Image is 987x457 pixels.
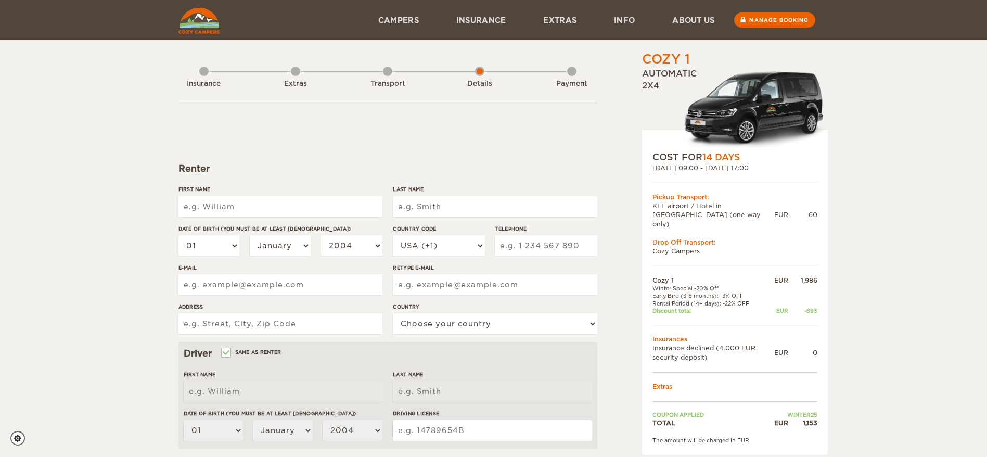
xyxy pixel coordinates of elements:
[684,71,828,151] img: Volkswagen-Caddy-MaxiCrew_.png
[10,431,32,446] a: Cookie settings
[178,196,382,217] input: e.g. William
[652,151,817,163] div: COST FOR
[393,371,592,378] label: Last Name
[393,410,592,417] label: Driving License
[393,420,592,441] input: e.g. 14789654B
[178,225,382,233] label: Date of birth (You must be at least [DEMOGRAPHIC_DATA])
[652,163,817,172] div: [DATE] 09:00 - [DATE] 17:00
[178,8,220,34] img: Cozy Campers
[393,185,597,193] label: Last Name
[652,292,774,299] td: Early Bird (3-6 months): -3% OFF
[788,210,817,219] div: 60
[393,274,597,295] input: e.g. example@example.com
[652,382,817,391] td: Extras
[267,79,324,89] div: Extras
[652,193,817,201] div: Pickup Transport:
[178,185,382,193] label: First Name
[652,201,774,228] td: KEF airport / Hotel in [GEOGRAPHIC_DATA] (one way only)
[178,303,382,311] label: Address
[788,418,817,427] div: 1,153
[652,411,774,418] td: Coupon applied
[543,79,600,89] div: Payment
[774,411,817,418] td: WINTER25
[178,162,597,175] div: Renter
[495,235,597,256] input: e.g. 1 234 567 890
[652,276,774,285] td: Cozy 1
[495,225,597,233] label: Telephone
[642,68,828,150] div: Automatic 2x4
[393,264,597,272] label: Retype E-mail
[652,335,817,344] td: Insurances
[184,410,382,417] label: Date of birth (You must be at least [DEMOGRAPHIC_DATA])
[774,210,788,219] div: EUR
[393,225,484,233] label: Country Code
[184,381,382,402] input: e.g. William
[451,79,508,89] div: Details
[652,238,817,247] div: Drop Off Transport:
[734,12,815,28] a: Manage booking
[393,303,597,311] label: Country
[178,264,382,272] label: E-mail
[652,247,817,256] td: Cozy Campers
[788,348,817,357] div: 0
[178,274,382,295] input: e.g. example@example.com
[359,79,416,89] div: Transport
[222,347,281,357] label: Same as renter
[178,313,382,334] input: e.g. Street, City, Zip Code
[642,50,690,68] div: Cozy 1
[222,350,229,357] input: Same as renter
[184,347,592,360] div: Driver
[702,152,740,162] span: 14 Days
[652,307,774,314] td: Discount total
[788,307,817,314] div: -893
[652,437,817,444] div: The amount will be charged in EUR
[774,307,788,314] div: EUR
[175,79,233,89] div: Insurance
[652,300,774,307] td: Rental Period (14+ days): -22% OFF
[393,381,592,402] input: e.g. Smith
[774,418,788,427] div: EUR
[184,371,382,378] label: First Name
[774,348,788,357] div: EUR
[774,276,788,285] div: EUR
[652,344,774,361] td: Insurance declined (4.000 EUR security deposit)
[788,276,817,285] div: 1,986
[652,418,774,427] td: TOTAL
[652,285,774,292] td: Winter Special -20% Off
[393,196,597,217] input: e.g. Smith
